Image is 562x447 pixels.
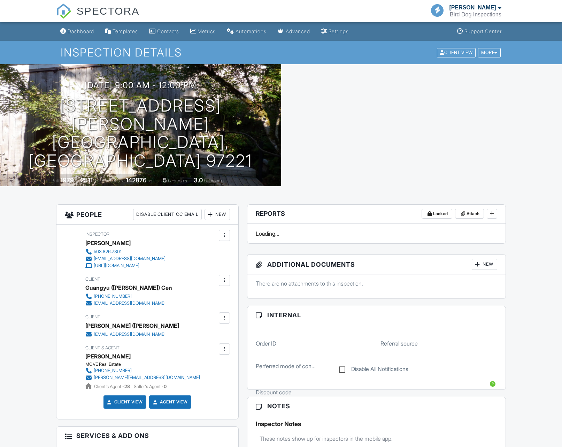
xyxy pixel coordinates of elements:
div: [EMAIL_ADDRESS][DOMAIN_NAME] [94,301,165,306]
h1: [STREET_ADDRESS][PERSON_NAME] [GEOGRAPHIC_DATA], [GEOGRAPHIC_DATA] 97221 [11,97,270,170]
strong: 28 [124,384,130,389]
div: 2511 [80,176,93,184]
a: Advanced [275,25,313,38]
span: Lot Size [110,178,125,183]
div: [URL][DOMAIN_NAME] [94,263,139,268]
span: Client [85,276,100,282]
a: [EMAIL_ADDRESS][DOMAIN_NAME] [85,255,165,262]
h3: Notes [247,397,506,415]
div: Contacts [157,28,179,34]
a: Support Center [454,25,505,38]
label: Discount code [256,388,292,396]
div: [PERSON_NAME] [85,238,131,248]
span: bedrooms [168,178,187,183]
a: [PHONE_NUMBER] [85,367,200,374]
h3: Services & Add ons [56,427,238,445]
div: Templates [113,28,138,34]
div: Settings [329,28,349,34]
div: Metrics [198,28,216,34]
div: [PHONE_NUMBER] [94,294,132,299]
a: Metrics [187,25,218,38]
div: More [478,48,501,57]
label: Disable All Notifications [339,366,408,374]
a: Agent View [152,399,187,406]
div: Bird Dog Inspections [450,11,501,18]
span: Client's Agent [85,345,120,350]
img: The Best Home Inspection Software - Spectora [56,3,71,19]
div: [PERSON_NAME][EMAIL_ADDRESS][DOMAIN_NAME] [94,375,200,380]
a: [PERSON_NAME][EMAIL_ADDRESS][DOMAIN_NAME] [85,374,200,381]
div: [EMAIL_ADDRESS][DOMAIN_NAME] [94,332,165,337]
span: sq.ft. [148,178,156,183]
div: Automations [236,28,267,34]
strong: 0 [164,384,167,389]
div: [PERSON_NAME] ([PERSON_NAME] [85,320,179,331]
div: 5 [163,176,167,184]
div: MOVE Real Estate [85,362,206,367]
span: Seller's Agent - [134,384,167,389]
h5: Inspector Notes [256,421,497,427]
h1: Inspection Details [61,46,501,59]
a: Contacts [146,25,182,38]
div: Client View [437,48,476,57]
a: Automations (Basic) [224,25,269,38]
div: [PERSON_NAME] [449,4,496,11]
a: Templates [102,25,141,38]
div: [PHONE_NUMBER] [94,368,132,373]
label: Perferred mode of contact [256,362,316,370]
span: Inspector [85,232,109,237]
a: Dashboard [57,25,97,38]
span: bathrooms [204,178,224,183]
span: SPECTORA [77,3,140,18]
div: Support Center [464,28,502,34]
a: [EMAIL_ADDRESS][DOMAIN_NAME] [85,300,167,307]
div: 503.826.7301 [94,249,122,255]
a: Settings [318,25,352,38]
div: New [472,259,497,270]
p: There are no attachments to this inspection. [256,280,497,287]
a: [URL][DOMAIN_NAME] [85,262,165,269]
a: [EMAIL_ADDRESS][DOMAIN_NAME] [85,331,174,338]
a: Client View [106,399,143,406]
h3: Internal [247,306,506,324]
div: 1979 [60,176,74,184]
span: Client [85,314,100,319]
a: 503.826.7301 [85,248,165,255]
div: New [205,209,230,220]
a: Client View [436,50,477,55]
div: 3.0 [194,176,203,184]
div: Advanced [286,28,310,34]
span: Client's Agent - [94,384,131,389]
div: Guangyu ([PERSON_NAME]) Cen [85,282,172,293]
div: Dashboard [68,28,94,34]
h3: [DATE] 9:00 am - 12:00 pm [84,81,197,90]
div: 142876 [126,176,147,184]
div: [EMAIL_ADDRESS][DOMAIN_NAME] [94,256,165,262]
span: sq. ft. [94,178,103,183]
a: [PHONE_NUMBER] [85,293,167,300]
span: Built [52,178,59,183]
a: [PERSON_NAME] [85,351,131,362]
h3: People [56,205,238,225]
label: Order ID [256,340,276,347]
a: SPECTORA [56,10,139,23]
div: Disable Client CC Email [133,209,202,220]
label: Referral source [380,340,418,347]
h3: Additional Documents [247,255,506,274]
